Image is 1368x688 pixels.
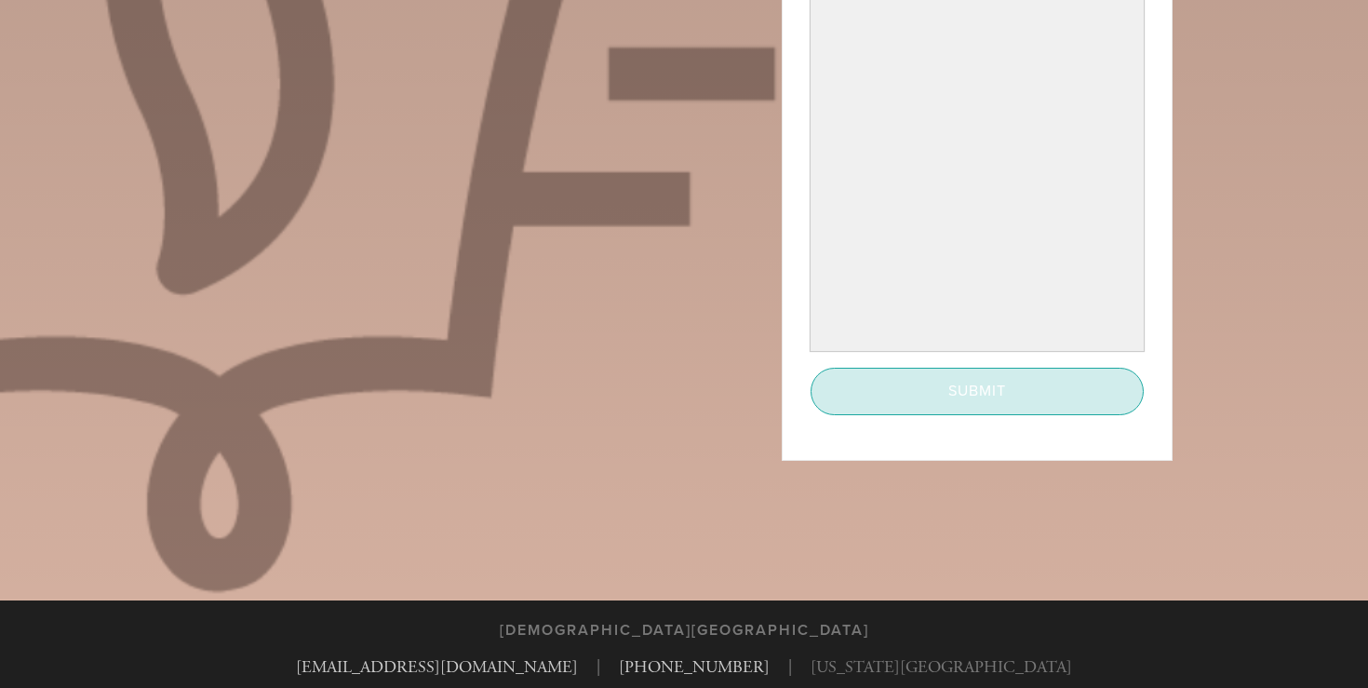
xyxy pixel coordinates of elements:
[500,622,869,640] h3: [DEMOGRAPHIC_DATA][GEOGRAPHIC_DATA]
[296,656,578,678] a: [EMAIL_ADDRESS][DOMAIN_NAME]
[811,654,1072,680] span: [US_STATE][GEOGRAPHIC_DATA]
[811,368,1144,414] input: Submit
[619,656,770,678] a: [PHONE_NUMBER]
[788,654,792,680] span: |
[597,654,600,680] span: |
